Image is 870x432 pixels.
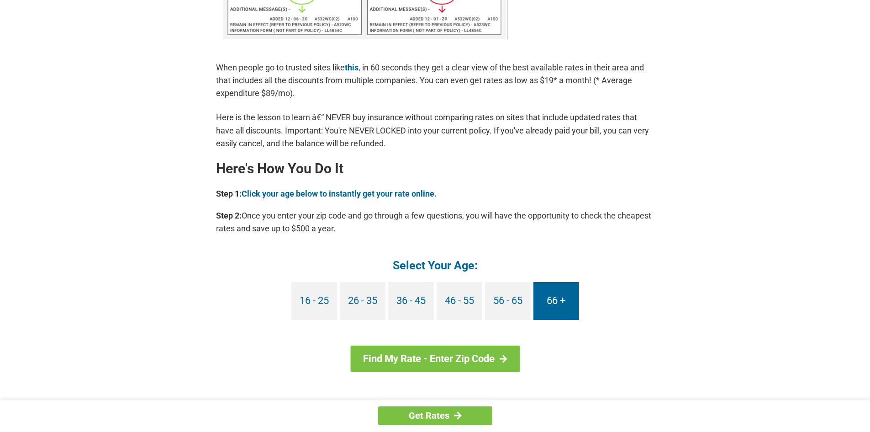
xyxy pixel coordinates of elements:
[533,282,579,320] a: 66 +
[350,346,520,372] a: Find My Rate - Enter Zip Code
[345,63,359,72] a: this
[388,282,434,320] a: 36 - 45
[216,111,654,149] p: Here is the lesson to learn â€“ NEVER buy insurance without comparing rates on sites that include...
[437,282,482,320] a: 46 - 55
[242,189,437,198] a: Click your age below to instantly get your rate online.
[378,406,492,425] a: Get Rates
[216,189,242,198] b: Step 1:
[216,258,654,273] h4: Select Your Age:
[216,211,242,220] b: Step 2:
[216,61,654,100] p: When people go to trusted sites like , in 60 seconds they get a clear view of the best available ...
[216,161,654,176] h2: Here's How You Do It
[340,282,385,320] a: 26 - 35
[216,209,654,235] p: Once you enter your zip code and go through a few questions, you will have the opportunity to che...
[485,282,531,320] a: 56 - 65
[291,282,337,320] a: 16 - 25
